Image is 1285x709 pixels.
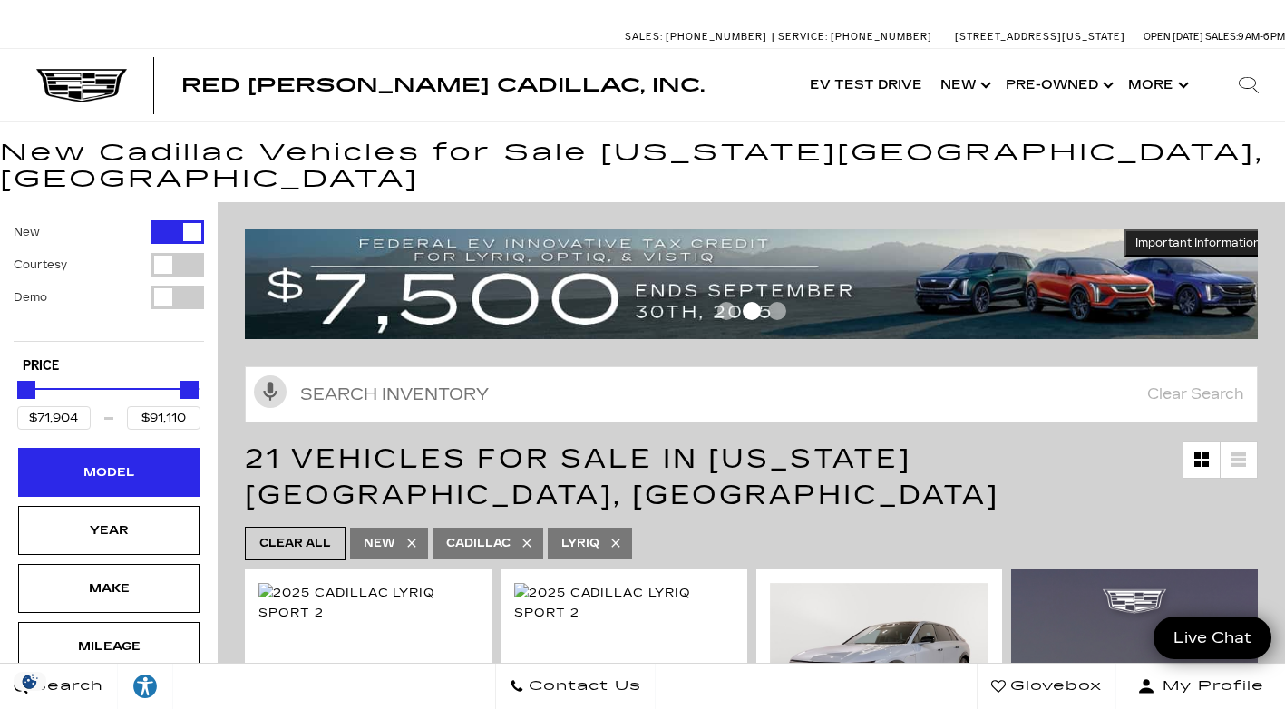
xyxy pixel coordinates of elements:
[1135,236,1261,250] span: Important Information
[561,532,599,555] span: LYRIQ
[778,31,828,43] span: Service:
[625,31,663,43] span: Sales:
[1154,617,1271,659] a: Live Chat
[245,442,999,511] span: 21 Vehicles for Sale in [US_STATE][GEOGRAPHIC_DATA], [GEOGRAPHIC_DATA]
[181,76,705,94] a: Red [PERSON_NAME] Cadillac, Inc.
[801,49,931,121] a: EV Test Drive
[18,448,200,497] div: ModelModel
[14,220,204,341] div: Filter by Vehicle Type
[1144,31,1203,43] span: Open [DATE]
[666,31,767,43] span: [PHONE_NUMBER]
[743,302,761,320] span: Go to slide 2
[63,636,154,656] div: Mileage
[259,532,331,555] span: Clear All
[127,406,200,430] input: Maximum
[997,49,1119,121] a: Pre-Owned
[14,256,67,274] label: Courtesy
[17,381,35,399] div: Minimum Price
[514,583,734,623] img: 2025 Cadillac LYRIQ Sport 2
[1164,627,1261,648] span: Live Chat
[18,506,200,555] div: YearYear
[245,366,1258,422] input: Search Inventory
[254,375,287,408] svg: Click to toggle on voice search
[831,31,932,43] span: [PHONE_NUMBER]
[717,302,735,320] span: Go to slide 1
[977,664,1116,709] a: Glovebox
[63,462,154,482] div: Model
[23,358,195,374] h5: Price
[63,578,154,598] div: Make
[14,288,47,306] label: Demo
[446,532,511,555] span: Cadillac
[931,49,997,121] a: New
[1124,229,1271,257] button: Important Information
[180,381,199,399] div: Maximum Price
[118,664,173,709] a: Explore your accessibility options
[17,374,200,430] div: Price
[18,622,200,671] div: MileageMileage
[9,672,51,691] img: Opt-Out Icon
[14,223,40,241] label: New
[1116,664,1285,709] button: Open user profile menu
[1155,674,1264,699] span: My Profile
[1006,674,1102,699] span: Glovebox
[245,229,1271,339] img: vrp-tax-ending-august-version
[364,532,395,555] span: New
[772,32,937,42] a: Service: [PHONE_NUMBER]
[1238,31,1285,43] span: 9 AM-6 PM
[768,302,786,320] span: Go to slide 3
[625,32,772,42] a: Sales: [PHONE_NUMBER]
[1205,31,1238,43] span: Sales:
[1119,49,1194,121] button: More
[17,406,91,430] input: Minimum
[36,69,127,103] img: Cadillac Dark Logo with Cadillac White Text
[181,74,705,96] span: Red [PERSON_NAME] Cadillac, Inc.
[9,672,51,691] section: Click to Open Cookie Consent Modal
[524,674,641,699] span: Contact Us
[18,564,200,613] div: MakeMake
[495,664,656,709] a: Contact Us
[258,583,478,623] img: 2025 Cadillac LYRIQ Sport 2
[955,31,1125,43] a: [STREET_ADDRESS][US_STATE]
[118,673,172,700] div: Explore your accessibility options
[28,674,103,699] span: Search
[63,520,154,540] div: Year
